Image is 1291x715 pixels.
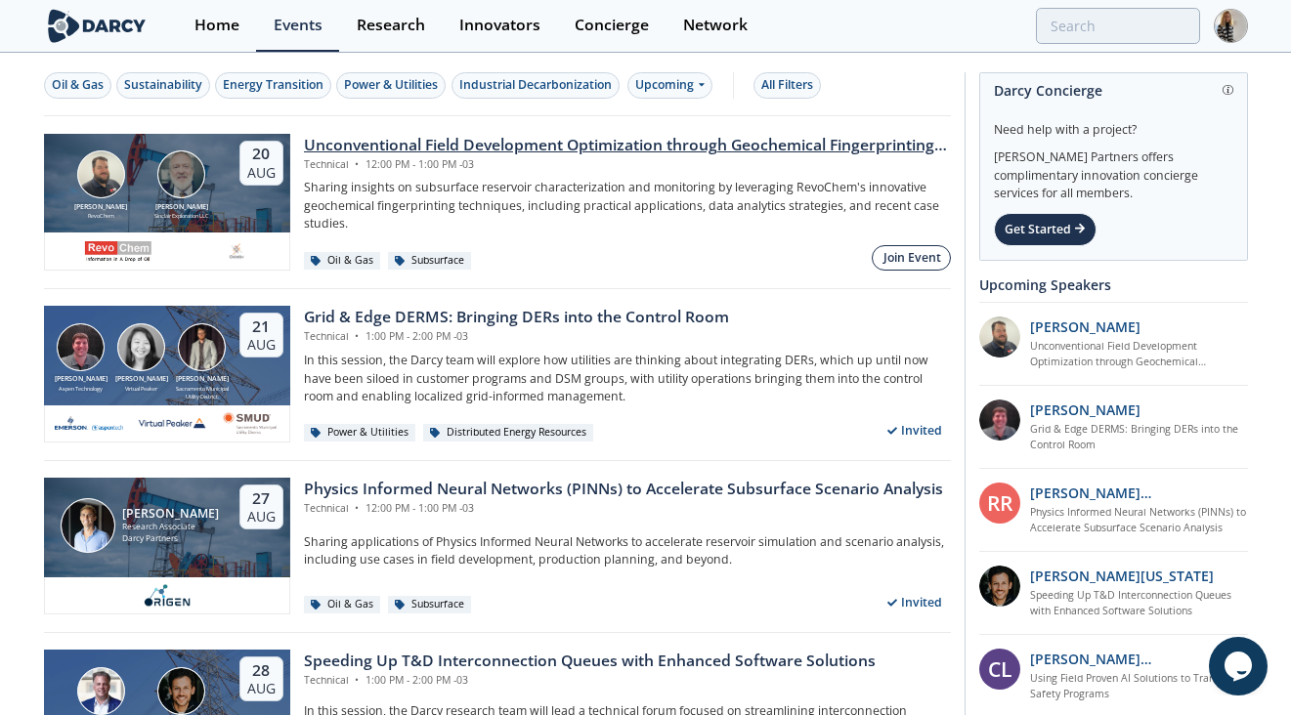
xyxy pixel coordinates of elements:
[336,72,446,99] button: Power & Utilities
[84,239,152,263] img: revochem.com.png
[423,424,594,442] div: Distributed Energy Resources
[44,72,111,99] button: Oil & Gas
[1030,316,1140,337] p: [PERSON_NAME]
[52,76,104,94] div: Oil & Gas
[304,134,951,157] div: Unconventional Field Development Optimization through Geochemical Fingerprinting Technology
[1223,85,1233,96] img: information.svg
[994,213,1097,246] div: Get Started
[194,18,239,33] div: Home
[304,650,876,673] div: Speeding Up T&D Interconnection Queues with Enhanced Software Solutions
[352,501,363,515] span: •
[111,374,172,385] div: [PERSON_NAME]
[1030,422,1248,453] a: Grid & Edge DERMS: Bringing DERs into the Control Room
[274,18,323,33] div: Events
[344,76,438,94] div: Power & Utilities
[157,150,205,198] img: John Sinclair
[304,252,381,270] div: Oil & Gas
[51,374,111,385] div: [PERSON_NAME]
[304,478,943,501] div: Physics Informed Neural Networks (PINNs) to Accelerate Subsurface Scenario Analysis
[57,323,105,371] img: Jonathan Curtis
[247,661,276,681] div: 28
[994,107,1233,139] div: Need help with a project?
[55,412,123,436] img: cb84fb6c-3603-43a1-87e3-48fd23fb317a
[1030,671,1248,702] a: Using Field Proven AI Solutions to Transform Safety Programs
[1030,505,1248,536] a: Physics Informed Neural Networks (PINNs) to Accelerate Subsurface Scenario Analysis
[352,157,363,171] span: •
[879,591,951,615] div: Invited
[1030,400,1140,420] p: [PERSON_NAME]
[122,507,219,521] div: [PERSON_NAME]
[70,202,131,213] div: [PERSON_NAME]
[979,649,1020,690] div: CL
[51,385,111,393] div: Aspen Technology
[1036,8,1200,44] input: Advanced Search
[452,72,620,99] button: Industrial Decarbonization
[247,508,276,526] div: Aug
[979,483,1020,524] div: RR
[304,179,951,232] p: Sharing insights on subsurface reservoir characterization and monitoring by leveraging RevoChem's...
[247,336,276,354] div: Aug
[122,521,219,533] div: Research Associate
[77,150,125,198] img: Bob Aylsworth
[994,73,1233,107] div: Darcy Concierge
[1030,483,1248,503] p: [PERSON_NAME] [PERSON_NAME]
[111,385,172,393] div: Virtual Peaker
[215,72,331,99] button: Energy Transition
[1030,339,1248,370] a: Unconventional Field Development Optimization through Geochemical Fingerprinting Technology
[872,245,950,272] button: Join Event
[44,9,151,43] img: logo-wide.svg
[883,249,941,267] div: Join Event
[304,501,943,517] div: Technical 12:00 PM - 1:00 PM -03
[388,596,472,613] div: Subsurface
[761,76,813,94] div: All Filters
[178,323,226,371] img: Yevgeniy Postnov
[44,306,951,442] a: Jonathan Curtis [PERSON_NAME] Aspen Technology Brenda Chew [PERSON_NAME] Virtual Peaker Yevgeniy ...
[223,76,323,94] div: Energy Transition
[1214,9,1248,43] img: Profile
[753,72,821,99] button: All Filters
[225,239,249,263] img: ovintiv.com.png
[172,385,233,401] div: Sacramento Municipal Utility District.
[247,145,276,164] div: 20
[352,329,363,343] span: •
[138,412,206,436] img: virtual-peaker.com.png
[575,18,649,33] div: Concierge
[221,412,278,436] img: Smud.org.png
[247,489,276,509] div: 27
[627,72,712,99] div: Upcoming
[683,18,748,33] div: Network
[979,268,1248,302] div: Upcoming Speakers
[304,157,951,173] div: Technical 12:00 PM - 1:00 PM -03
[979,400,1020,441] img: accc9a8e-a9c1-4d58-ae37-132228efcf55
[459,76,612,94] div: Industrial Decarbonization
[304,533,951,569] p: Sharing applications of Physics Informed Neural Networks to accelerate reservoir simulation and s...
[979,316,1020,357] img: 2k2ez1SvSiOh3gKHmcgF
[879,419,951,443] div: Invited
[304,596,381,613] div: Oil & Gas
[459,18,540,33] div: Innovators
[77,667,125,715] img: Brian Fitzsimons
[247,164,276,182] div: Aug
[70,212,131,220] div: RevoChem
[994,139,1233,203] div: [PERSON_NAME] Partners offers complimentary innovation concierge services for all members.
[304,352,951,405] p: In this session, the Darcy team will explore how utilities are thinking about integrating DERs, w...
[388,252,472,270] div: Subsurface
[979,566,1020,607] img: 1b183925-147f-4a47-82c9-16eeeed5003c
[138,584,195,608] img: origen.ai.png
[44,134,951,271] a: Bob Aylsworth [PERSON_NAME] RevoChem John Sinclair [PERSON_NAME] Sinclair Exploration LLC 20 Aug ...
[304,306,729,329] div: Grid & Edge DERMS: Bringing DERs into the Control Room
[1209,637,1271,695] iframe: chat widget
[151,202,212,213] div: [PERSON_NAME]
[1030,566,1214,586] p: [PERSON_NAME][US_STATE]
[304,329,729,345] div: Technical 1:00 PM - 2:00 PM -03
[304,673,876,689] div: Technical 1:00 PM - 2:00 PM -03
[1030,649,1248,669] p: [PERSON_NAME][MEDICAL_DATA]
[247,317,276,337] div: 21
[357,18,425,33] div: Research
[247,680,276,697] div: Aug
[157,667,205,715] img: Luigi Montana
[172,374,233,385] div: [PERSON_NAME]
[124,76,202,94] div: Sustainability
[151,212,212,220] div: Sinclair Exploration LLC
[1030,588,1248,619] a: Speeding Up T&D Interconnection Queues with Enhanced Software Solutions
